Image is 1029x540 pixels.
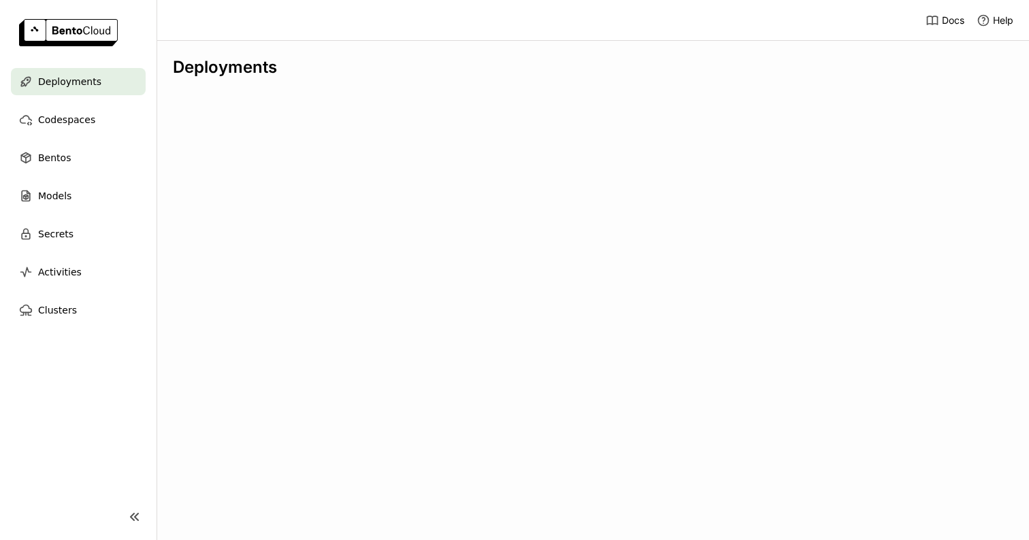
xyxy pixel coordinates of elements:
[11,182,146,209] a: Models
[11,144,146,171] a: Bentos
[11,220,146,248] a: Secrets
[38,188,71,204] span: Models
[173,57,1013,78] div: Deployments
[11,297,146,324] a: Clusters
[38,112,95,128] span: Codespaces
[926,14,964,27] a: Docs
[38,73,101,90] span: Deployments
[19,19,118,46] img: logo
[38,150,71,166] span: Bentos
[38,226,73,242] span: Secrets
[38,264,82,280] span: Activities
[38,302,77,318] span: Clusters
[942,14,964,27] span: Docs
[977,14,1013,27] div: Help
[993,14,1013,27] span: Help
[11,258,146,286] a: Activities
